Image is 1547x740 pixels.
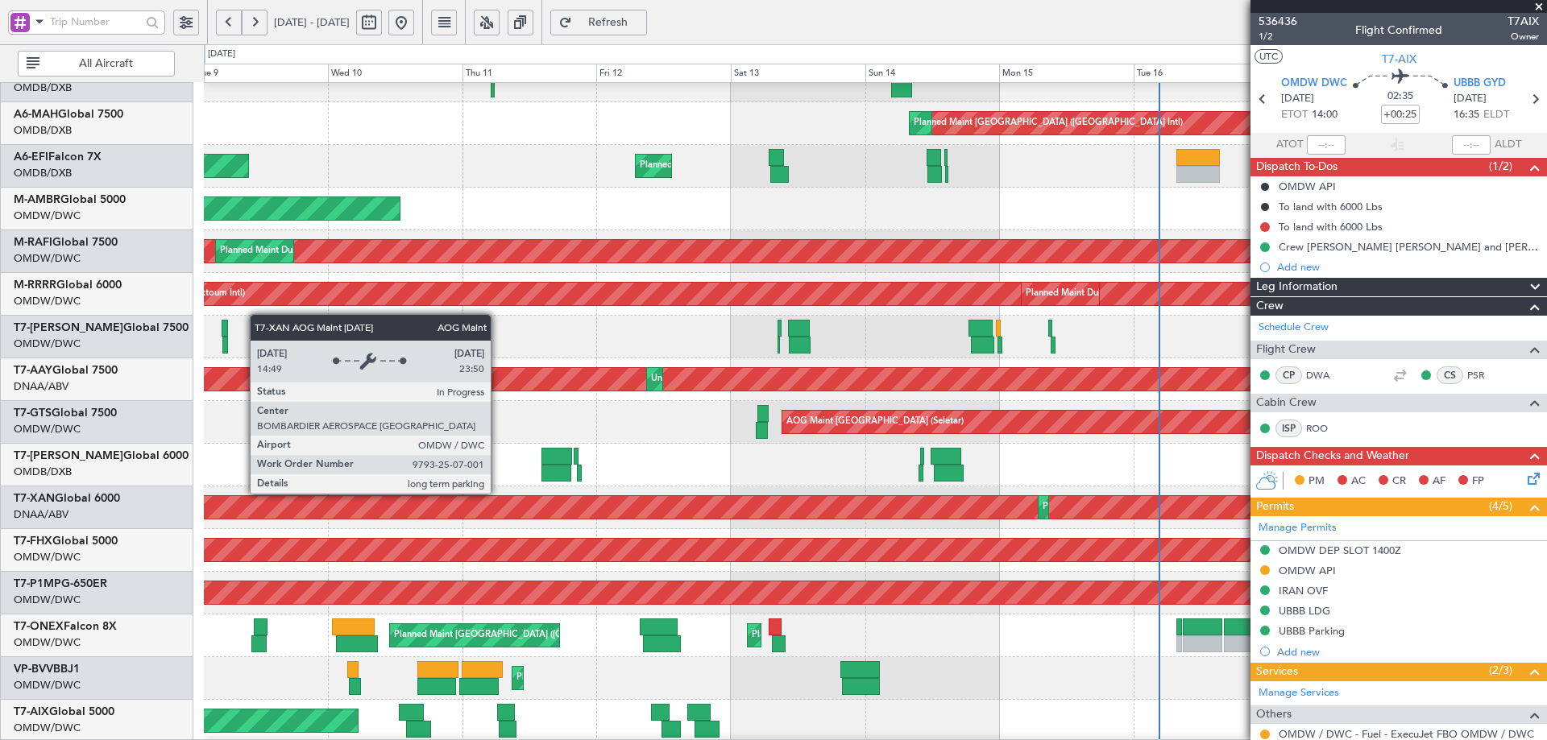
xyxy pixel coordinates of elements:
[1387,89,1413,105] span: 02:35
[14,365,118,376] a: T7-AAYGlobal 7500
[1281,76,1347,92] span: OMDW DWC
[1306,421,1342,436] a: ROO
[1351,473,1366,490] span: AC
[1279,564,1336,577] div: OMDW API
[14,279,56,291] span: M-RRRR
[14,379,68,394] a: DNAA/ABV
[575,17,641,28] span: Refresh
[14,706,49,717] span: T7-AIX
[1281,107,1308,123] span: ETOT
[1277,260,1539,274] div: Add new
[14,237,118,248] a: M-RAFIGlobal 7500
[14,123,72,138] a: OMDB/DXB
[14,578,61,589] span: T7-P1MP
[1495,137,1521,153] span: ALDT
[14,194,60,205] span: M-AMBR
[1256,498,1294,516] span: Permits
[1279,180,1336,193] div: OMDW API
[194,64,329,83] div: Tue 9
[1256,447,1409,465] span: Dispatch Checks and Weather
[18,51,175,76] button: All Aircraft
[14,251,81,266] a: OMDW/DWC
[220,239,379,263] div: Planned Maint Dubai (Al Maktoum Intl)
[14,664,80,675] a: VP-BVVBBJ1
[1279,240,1539,254] div: Crew [PERSON_NAME] [PERSON_NAME] and [PERSON_NAME]
[1454,76,1506,92] span: UBBB GYD
[14,578,107,589] a: T7-P1MPG-650ER
[1281,91,1314,107] span: [DATE]
[14,407,52,419] span: T7-GTS
[14,721,81,735] a: OMDW/DWC
[1275,420,1302,437] div: ISP
[1256,394,1317,412] span: Cabin Crew
[14,422,81,436] a: OMDW/DWC
[1279,604,1330,618] div: UBBB LDG
[865,64,1000,83] div: Sun 14
[1489,158,1512,175] span: (1/2)
[1433,473,1445,490] span: AF
[14,635,81,650] a: OMDW/DWC
[1489,498,1512,515] span: (4/5)
[14,294,81,308] a: OMDW/DWC
[14,322,123,333] span: T7-[PERSON_NAME]
[14,493,55,504] span: T7-XAN
[14,109,58,120] span: A6-MAH
[1309,473,1325,490] span: PM
[14,151,48,163] span: A6-EFI
[516,666,696,690] div: Planned Maint Nice ([GEOGRAPHIC_DATA])
[1255,49,1283,64] button: UTC
[1454,91,1487,107] span: [DATE]
[14,706,114,717] a: T7-AIXGlobal 5000
[14,166,72,180] a: OMDB/DXB
[14,621,64,632] span: T7-ONEX
[1256,341,1316,359] span: Flight Crew
[14,322,189,333] a: T7-[PERSON_NAME]Global 7500
[14,507,68,522] a: DNAA/ABV
[208,48,235,61] div: [DATE]
[394,623,648,647] div: Planned Maint [GEOGRAPHIC_DATA] ([GEOGRAPHIC_DATA])
[1489,662,1512,679] span: (2/3)
[640,154,798,178] div: Planned Maint Dubai (Al Maktoum Intl)
[14,535,52,547] span: T7-FHX
[1275,366,1302,384] div: CP
[14,450,123,461] span: T7-[PERSON_NAME]
[786,410,964,434] div: AOG Maint [GEOGRAPHIC_DATA] (Seletar)
[462,64,597,83] div: Thu 11
[1279,200,1383,213] div: To land with 6000 Lbs
[914,111,1183,135] div: Planned Maint [GEOGRAPHIC_DATA] ([GEOGRAPHIC_DATA] Intl)
[1312,107,1338,123] span: 14:00
[1454,107,1479,123] span: 16:35
[1306,368,1342,382] a: DWA
[596,64,731,83] div: Fri 12
[14,237,52,248] span: M-RAFI
[1256,663,1298,681] span: Services
[1279,220,1383,234] div: To land with 6000 Lbs
[14,593,81,607] a: OMDW/DWC
[550,10,647,35] button: Refresh
[731,64,865,83] div: Sat 13
[14,493,120,504] a: T7-XANGlobal 6000
[14,209,81,223] a: OMDW/DWC
[14,279,122,291] a: M-RRRRGlobal 6000
[1307,135,1346,155] input: --:--
[752,623,910,647] div: Planned Maint Dubai (Al Maktoum Intl)
[1276,137,1303,153] span: ATOT
[14,621,117,632] a: T7-ONEXFalcon 8X
[999,64,1134,83] div: Mon 15
[1256,705,1292,724] span: Others
[14,407,117,419] a: T7-GTSGlobal 7500
[43,58,169,69] span: All Aircraft
[14,194,126,205] a: M-AMBRGlobal 5000
[14,109,123,120] a: A6-MAHGlobal 7500
[1437,366,1463,384] div: CS
[1259,520,1337,536] a: Manage Permits
[1467,368,1503,382] a: PSR
[14,664,53,675] span: VP-BVV
[1026,282,1184,306] div: Planned Maint Dubai (Al Maktoum Intl)
[14,535,118,547] a: T7-FHXGlobal 5000
[1256,278,1338,296] span: Leg Information
[1134,64,1268,83] div: Tue 16
[1279,584,1328,597] div: IRAN OVF
[14,678,81,692] a: OMDW/DWC
[14,450,189,461] a: T7-[PERSON_NAME]Global 6000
